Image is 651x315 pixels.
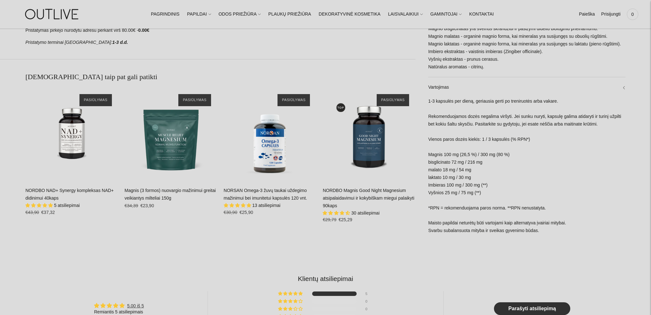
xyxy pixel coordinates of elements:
a: LAISVALAIKIUI [388,7,423,21]
strong: 0.00€ [138,28,149,33]
h2: [DEMOGRAPHIC_DATA] taip pat gali patikti [25,72,415,82]
s: €43,90 [25,210,39,215]
a: Prisijungti [601,7,620,21]
a: PAGRINDINIS [151,7,180,21]
s: €29,79 [323,217,336,222]
span: 4.70 stars [323,210,351,216]
span: €25,29 [339,217,352,222]
a: NORDBO Magnis Good Night Magnesium atsipalaidavimui ir kokybiškam miegui palaikyti 90kaps [323,88,415,181]
s: €30,90 [224,210,237,215]
span: 30 atsiliepimai [351,210,380,216]
strong: 1-3 d.d. [112,40,128,45]
span: 0 [628,10,637,19]
span: €25,90 [239,210,253,215]
a: 0 [627,7,638,21]
img: OUTLIVE [13,3,92,25]
span: €37,32 [41,210,55,215]
a: GAMINTOJAI [430,7,462,21]
a: NORSAN Omega-3 žuvų taukai uždegimo mažinimui bei imunitetui kapsulės 120 vnt. [224,188,307,201]
s: €34,39 [125,203,138,208]
p: Pristatymas pirkėjo nurodytu adresu perkant virš 80.00€ - [25,27,415,34]
a: Magnis (3 formos) nuovargio mažinimui greitai veikiantys milteliai 150g [125,88,217,181]
span: 4.92 stars [224,203,252,208]
a: Paieška [579,7,595,21]
div: Magnio bisglicinatas - magnis, susijungęs su aminorūgštimi glicinu. Magnio bisglicinatas yra švel... [428,17,626,77]
span: 13 atsiliepimai [252,203,280,208]
a: ODOS PRIEŽIŪRA [218,7,261,21]
a: Parašyti atsiliepimą [494,302,570,315]
a: NORDBO NAD+ Synergy kompleksas NAD+ didinimui 40kaps [25,88,118,181]
a: NORDBO Magnis Good Night Magnesium atsipalaidavimui ir kokybiškam miegui palaikyti 90kaps [323,188,414,208]
a: NORSAN Omega-3 žuvų taukai uždegimo mažinimui bei imunitetui kapsulės 120 vnt. [224,88,317,181]
span: 5 atsiliepimai [54,203,80,208]
div: 1-3 kapsulės per dieną, geriausia gerti po treniruotės arba vakare. Rekomenduojamos dozės negalim... [428,98,626,241]
div: 5 [366,291,373,296]
div: Average rating is 5.00 stars [94,302,144,309]
a: 5.00 iš 5 [127,303,144,308]
a: Magnis (3 formos) nuovargio mažinimui greitai veikiantys milteliai 150g [125,188,216,201]
em: Pristatymo terminai [GEOGRAPHIC_DATA]: [25,40,112,45]
a: PLAUKŲ PRIEŽIŪRA [268,7,311,21]
a: PAPILDAI [187,7,211,21]
a: Vartojimas [428,77,626,98]
a: KONTAKTAI [469,7,494,21]
a: DEKORATYVINĖ KOSMETIKA [319,7,380,21]
div: 100% (5) reviews with 5 star rating [278,291,304,296]
span: 5.00 stars [25,203,54,208]
a: NORDBO NAD+ Synergy kompleksas NAD+ didinimui 40kaps [25,188,114,201]
h2: Klientų atsiliepimai [31,274,620,283]
span: €23,90 [140,203,154,208]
